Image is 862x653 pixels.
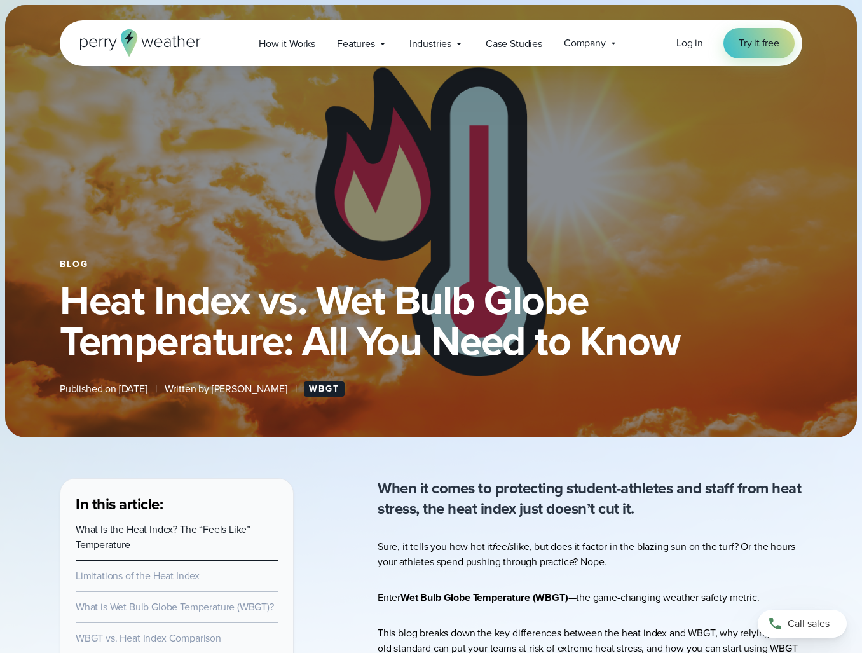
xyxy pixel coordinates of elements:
p: Enter —the game-changing weather safety metric. [378,590,802,605]
span: | [295,381,297,397]
span: Log in [676,36,703,50]
span: How it Works [259,36,315,52]
span: Industries [409,36,451,52]
span: Features [337,36,375,52]
h3: In this article: [76,494,278,514]
strong: Wet Bulb Globe Temperature (WBGT) [400,590,568,605]
h1: Heat Index vs. Wet Bulb Globe Temperature: All You Need to Know [60,280,802,361]
span: Call sales [788,616,830,631]
a: WBGT vs. Heat Index Comparison [76,631,221,645]
span: Written by [PERSON_NAME] [165,381,287,397]
span: Published on [DATE] [60,381,147,397]
span: | [155,381,157,397]
span: Try it free [739,36,779,51]
a: Limitations of the Heat Index [76,568,200,583]
a: Case Studies [475,31,553,57]
span: Company [564,36,606,51]
a: What is Wet Bulb Globe Temperature (WBGT)? [76,600,274,614]
a: WBGT [304,381,345,397]
a: Log in [676,36,703,51]
a: Call sales [758,610,847,638]
a: How it Works [248,31,326,57]
a: Try it free [723,28,795,58]
a: What Is the Heat Index? The “Feels Like” Temperature [76,522,250,552]
p: Sure, it tells you how hot it like, but does it factor in the blazing sun on the turf? Or the hou... [378,539,802,570]
span: Case Studies [486,36,542,52]
em: feels [493,539,514,554]
div: Blog [60,259,802,270]
p: When it comes to protecting student-athletes and staff from heat stress, the heat index just does... [378,478,802,519]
